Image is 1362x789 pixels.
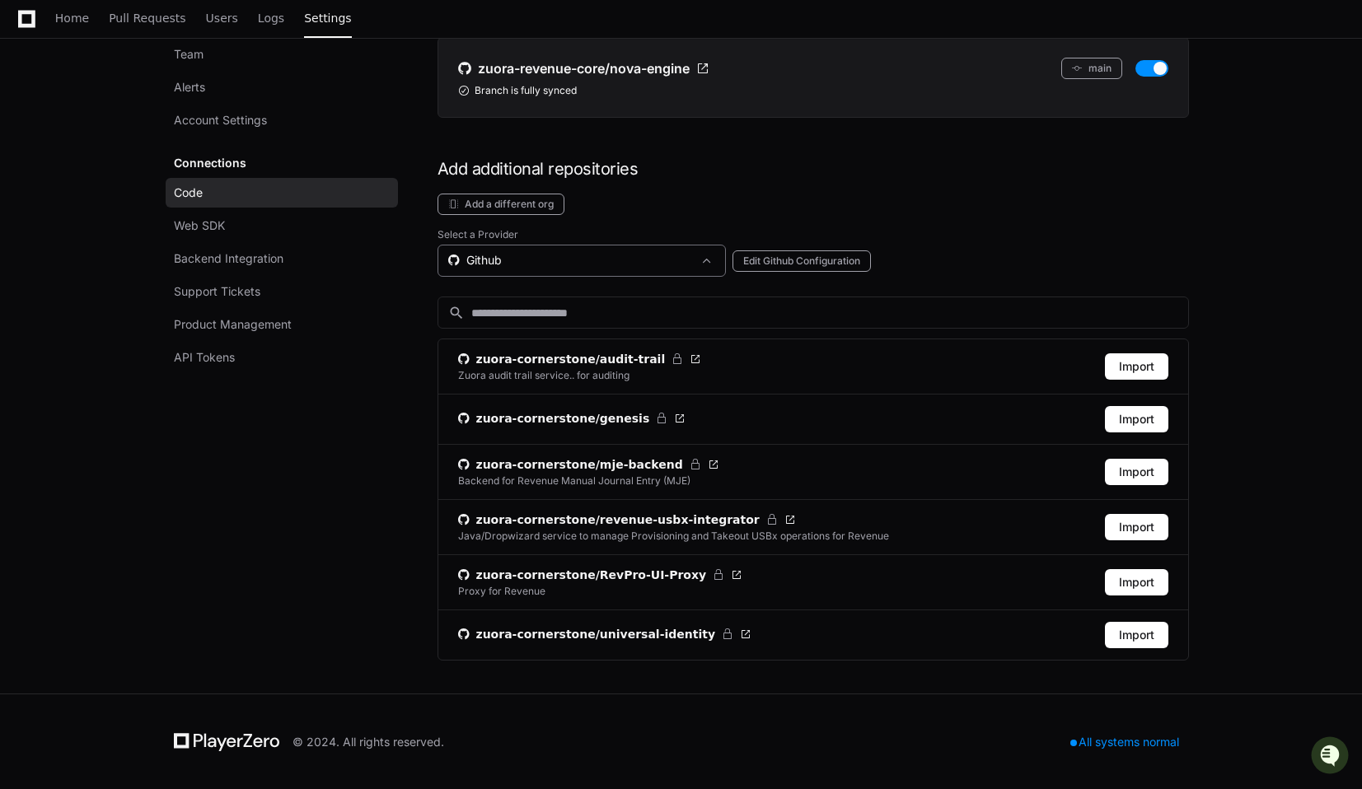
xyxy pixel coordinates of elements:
[258,13,284,23] span: Logs
[174,46,204,63] span: Team
[174,283,260,300] span: Support Tickets
[438,228,1189,241] label: Select a Provider
[476,511,760,528] span: zuora-cornerstone/revenue-usbx-integrator
[458,369,630,382] div: Zuora audit trail service.. for auditing
[166,40,398,69] a: Team
[476,410,650,427] span: zuora-cornerstone/genesis
[458,511,889,528] a: zuora-cornerstone/revenue-usbx-integrator
[16,66,300,92] div: Welcome
[1105,622,1168,648] button: Import
[166,277,398,306] a: Support Tickets
[280,128,300,147] button: Start new chat
[458,626,752,642] a: zuora-cornerstone/universal-identity
[476,626,716,642] span: zuora-cornerstone/universal-identity
[478,58,690,78] span: zuora-revenue-core/nova-engine
[1105,406,1168,432] button: Import
[1060,731,1189,754] div: All systems normal
[166,105,398,135] a: Account Settings
[448,252,692,268] div: Github
[166,244,398,273] a: Backend Integration
[458,456,719,473] a: zuora-cornerstone/mje-backend
[56,123,270,139] div: Start new chat
[174,250,283,267] span: Backend Integration
[16,16,49,49] img: PlayerZero
[458,84,1168,97] div: Branch is fully synced
[174,112,267,128] span: Account Settings
[438,157,1189,180] h1: Add additional repositories
[166,211,398,240] a: Web SDK
[458,585,545,598] div: Proxy for Revenue
[476,567,707,583] span: zuora-cornerstone/RevPro-UI-Proxy
[448,305,465,321] mat-icon: search
[174,349,235,366] span: API Tokens
[476,456,683,473] span: zuora-cornerstone/mje-backend
[166,343,398,372] a: API Tokens
[476,351,666,367] span: zuora-cornerstone/audit-trail
[1061,58,1122,79] button: main
[174,79,205,96] span: Alerts
[174,184,203,201] span: Code
[458,410,686,427] a: zuora-cornerstone/genesis
[174,217,225,234] span: Web SDK
[293,734,444,750] div: © 2024. All rights reserved.
[166,178,398,208] a: Code
[458,530,889,543] div: Java/Dropwizard service to manage Provisioning and Takeout USBx operations for Revenue
[1105,514,1168,540] button: Import
[732,250,871,272] button: Edit Github Configuration
[1105,459,1168,485] button: Import
[304,13,351,23] span: Settings
[56,139,239,152] div: We're offline, but we'll be back soon!
[1105,569,1168,595] button: Import
[166,310,398,339] a: Product Management
[438,194,564,215] button: Add a different org
[109,13,185,23] span: Pull Requests
[458,567,743,583] a: zuora-cornerstone/RevPro-UI-Proxy
[458,474,690,488] div: Backend for Revenue Manual Journal Entry (MJE)
[116,172,199,185] a: Powered byPylon
[16,123,46,152] img: 1756235613930-3d25f9e4-fa56-45dd-b3ad-e072dfbd1548
[1105,353,1168,380] button: Import
[1309,735,1354,779] iframe: Open customer support
[458,351,702,367] a: zuora-cornerstone/audit-trail
[206,13,238,23] span: Users
[164,173,199,185] span: Pylon
[458,58,709,79] a: zuora-revenue-core/nova-engine
[55,13,89,23] span: Home
[174,316,292,333] span: Product Management
[166,72,398,102] a: Alerts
